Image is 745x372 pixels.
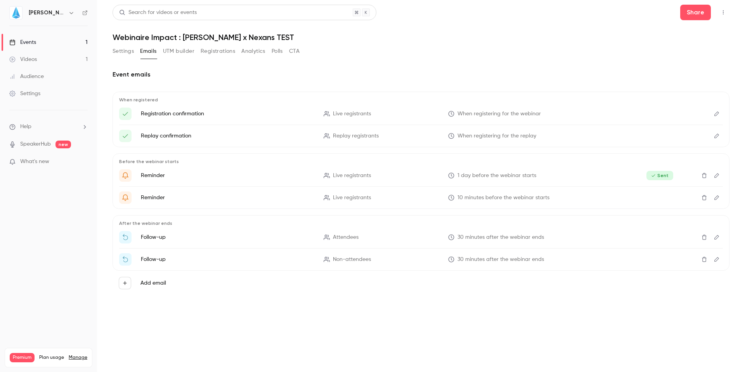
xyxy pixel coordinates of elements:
[289,45,300,57] button: CTA
[141,132,314,140] p: Replay confirmation
[698,231,710,243] button: Delete
[333,110,371,118] span: Live registrants
[141,233,314,241] p: Follow-up
[9,38,36,46] div: Events
[9,90,40,97] div: Settings
[646,171,673,180] span: Sent
[710,108,723,120] button: Edit
[119,158,723,165] p: Before the webinar starts
[201,45,235,57] button: Registrations
[20,140,51,148] a: SpeakerHub
[333,132,379,140] span: Replay registrants
[113,33,729,42] h1: Webinaire Impact : [PERSON_NAME] x Nexans TEST
[10,353,35,362] span: Premium
[119,97,723,103] p: When registered
[457,233,544,242] span: 30 minutes after the webinar ends
[272,45,283,57] button: Polls
[457,194,549,202] span: 10 minutes before the webinar starts
[119,9,197,17] div: Search for videos or events
[698,191,710,204] button: Delete
[457,110,541,118] span: When registering for the webinar
[710,130,723,142] button: Edit
[457,132,536,140] span: When registering for the replay
[710,191,723,204] button: Edit
[55,141,71,148] span: new
[698,253,710,266] button: Delete
[141,256,314,263] p: Follow-up
[333,194,371,202] span: Live registrants
[140,45,156,57] button: Emails
[141,172,314,179] p: Reminder
[113,70,729,79] h2: Event emails
[119,130,723,142] li: Here's your access link to {{ event_name }}!
[10,7,22,19] img: Jin
[113,45,134,57] button: Settings
[140,279,166,287] label: Add email
[710,231,723,243] button: Edit
[119,169,723,182] li: Get Ready for '{{ event_name }}' tomorrow!
[163,45,194,57] button: UTM builder
[119,108,723,120] li: Here's your access link to {{ event_name }}!
[29,9,65,17] h6: [PERSON_NAME]
[119,220,723,226] p: After the webinar ends
[333,256,371,264] span: Non-attendees
[119,253,723,266] li: Watch the replay of {{ event_name }}
[119,231,723,243] li: Thanks for attending {{ event_name }}
[119,191,723,204] li: {{ event_name }} is about to go live
[9,73,44,80] div: Audience
[698,169,710,182] button: Delete
[333,233,359,242] span: Attendees
[457,256,544,264] span: 30 minutes after the webinar ends
[710,253,723,266] button: Edit
[457,172,536,180] span: 1 day before the webinar starts
[9,123,88,131] li: help-dropdown-opener
[333,172,371,180] span: Live registrants
[69,355,87,361] a: Manage
[20,158,49,166] span: What's new
[20,123,31,131] span: Help
[241,45,265,57] button: Analytics
[710,169,723,182] button: Edit
[680,5,711,20] button: Share
[141,194,314,202] p: Reminder
[39,355,64,361] span: Plan usage
[9,56,37,63] div: Videos
[141,110,314,118] p: Registration confirmation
